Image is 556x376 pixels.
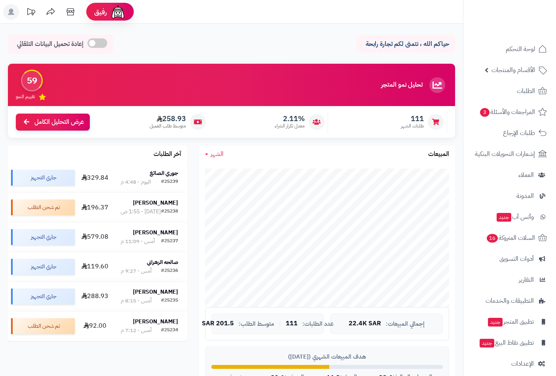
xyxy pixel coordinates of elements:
strong: [PERSON_NAME] [133,199,178,207]
span: الأقسام والمنتجات [491,65,535,76]
span: السلات المتروكة [486,232,535,243]
span: 111 [401,114,424,123]
a: تحديثات المنصة [21,4,41,22]
span: 16 [487,234,498,243]
a: وآتس آبجديد [468,207,551,226]
span: 258.93 [150,114,186,123]
strong: صالحه الزهراني [147,258,178,266]
span: 201.5 SAR [202,320,234,327]
span: متوسط الطلب: [239,321,274,327]
span: العملاء [518,169,534,180]
h3: تحليل نمو المتجر [381,82,423,89]
span: 2.11% [275,114,305,123]
td: 196.37 [78,193,112,222]
div: جاري التجهيز [11,259,75,275]
span: وآتس آب [496,211,534,222]
span: إجمالي المبيعات: [386,321,425,327]
div: #25235 [161,297,178,305]
a: الشهر [205,150,224,159]
td: 288.93 [78,282,112,311]
span: عرض التحليل الكامل [34,118,84,127]
span: متوسط طلب العميل [150,123,186,129]
p: حياكم الله ، نتمنى لكم تجارة رابحة [362,40,449,49]
div: [DATE] - 1:55 ص [121,208,161,216]
strong: جوري الصائغ [150,169,178,177]
a: عرض التحليل الكامل [16,114,90,131]
span: التطبيقات والخدمات [486,295,534,306]
h3: المبيعات [428,151,449,158]
span: لوحة التحكم [506,44,535,55]
span: جديد [480,339,494,348]
strong: [PERSON_NAME] [133,288,178,296]
div: #25238 [161,208,178,216]
a: التطبيقات والخدمات [468,291,551,310]
span: معدل تكرار الشراء [275,123,305,129]
img: ai-face.png [110,4,126,20]
div: أمس - 11:09 م [121,237,155,245]
span: عدد الطلبات: [302,321,334,327]
strong: [PERSON_NAME] [133,228,178,237]
span: طلبات الإرجاع [503,127,535,139]
td: 579.08 [78,222,112,252]
td: 92.00 [78,311,112,341]
span: المراجعات والأسئلة [479,106,535,118]
div: أمس - 8:15 م [121,297,152,305]
span: إشعارات التحويلات البنكية [475,148,535,160]
span: | [279,321,281,327]
span: أدوات التسويق [499,253,534,264]
a: الإعدادات [468,354,551,373]
a: أدوات التسويق [468,249,551,268]
span: تطبيق نقاط البيع [479,337,534,348]
a: لوحة التحكم [468,40,551,59]
a: إشعارات التحويلات البنكية [468,144,551,163]
div: هدف المبيعات الشهري ([DATE]) [211,353,443,361]
a: السلات المتروكة16 [468,228,551,247]
a: تطبيق المتجرجديد [468,312,551,331]
div: #25234 [161,327,178,334]
a: المراجعات والأسئلة3 [468,103,551,122]
strong: [PERSON_NAME] [133,317,178,326]
span: جديد [497,213,511,222]
span: 3 [480,108,490,117]
td: 329.84 [78,163,112,192]
td: 119.60 [78,252,112,281]
span: تطبيق المتجر [487,316,534,327]
div: تم شحن الطلب [11,199,75,215]
span: 22.4K SAR [349,320,381,327]
div: جاري التجهيز [11,289,75,304]
span: طلبات الشهر [401,123,424,129]
span: الطلبات [517,85,535,97]
a: المدونة [468,186,551,205]
span: 111 [286,320,298,327]
div: أمس - 9:27 م [121,267,152,275]
span: إعادة تحميل البيانات التلقائي [17,40,83,49]
span: الشهر [211,149,224,159]
a: تطبيق نقاط البيعجديد [468,333,551,352]
span: التقارير [519,274,534,285]
span: المدونة [516,190,534,201]
span: رفيق [94,7,107,17]
div: أمس - 7:12 م [121,327,152,334]
span: جديد [488,318,503,327]
div: جاري التجهيز [11,170,75,186]
a: الطلبات [468,82,551,101]
div: #25237 [161,237,178,245]
a: طلبات الإرجاع [468,123,551,142]
a: العملاء [468,165,551,184]
div: #25239 [161,178,178,186]
span: الإعدادات [511,358,534,369]
h3: آخر الطلبات [154,151,181,158]
div: جاري التجهيز [11,229,75,245]
div: تم شحن الطلب [11,318,75,334]
div: #25236 [161,267,178,275]
div: اليوم - 4:48 م [121,178,151,186]
a: التقارير [468,270,551,289]
span: تقييم النمو [16,93,35,100]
